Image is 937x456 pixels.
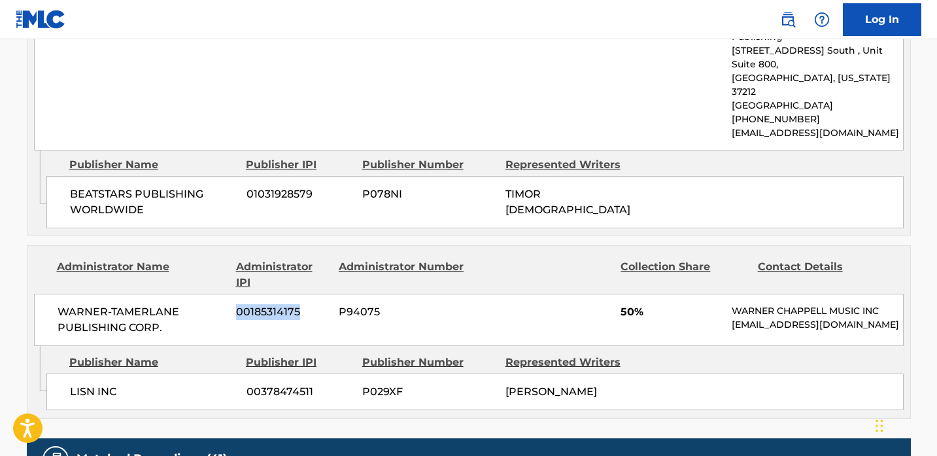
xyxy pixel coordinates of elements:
[758,259,885,290] div: Contact Details
[247,384,352,400] span: 00378474511
[69,355,236,370] div: Publisher Name
[339,259,466,290] div: Administrator Number
[362,186,496,202] span: P078NI
[505,385,597,398] span: [PERSON_NAME]
[69,157,236,173] div: Publisher Name
[247,186,352,202] span: 01031928579
[246,157,352,173] div: Publisher IPI
[621,259,747,290] div: Collection Share
[621,304,722,320] span: 50%
[362,384,496,400] span: P029XF
[339,304,466,320] span: P94075
[872,393,937,456] iframe: Chat Widget
[57,259,226,290] div: Administrator Name
[362,355,496,370] div: Publisher Number
[362,157,496,173] div: Publisher Number
[236,304,329,320] span: 00185314175
[732,318,902,332] p: [EMAIL_ADDRESS][DOMAIN_NAME]
[809,7,835,33] div: Help
[505,355,639,370] div: Represented Writers
[732,126,902,140] p: [EMAIL_ADDRESS][DOMAIN_NAME]
[732,99,902,113] p: [GEOGRAPHIC_DATA]
[246,355,352,370] div: Publisher IPI
[814,12,830,27] img: help
[732,71,902,99] p: [GEOGRAPHIC_DATA], [US_STATE] 37212
[505,157,639,173] div: Represented Writers
[236,259,329,290] div: Administrator IPI
[732,304,902,318] p: WARNER CHAPPELL MUSIC INC
[505,188,630,216] span: TIMOR [DEMOGRAPHIC_DATA]
[876,406,883,446] div: Drag
[70,186,237,218] span: BEATSTARS PUBLISHING WORLDWIDE
[732,113,902,126] p: [PHONE_NUMBER]
[70,384,237,400] span: LISN INC
[780,12,796,27] img: search
[775,7,801,33] a: Public Search
[58,304,227,336] span: WARNER-TAMERLANE PUBLISHING CORP.
[843,3,921,36] a: Log In
[16,10,66,29] img: MLC Logo
[732,44,902,71] p: [STREET_ADDRESS] South , Unit Suite 800,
